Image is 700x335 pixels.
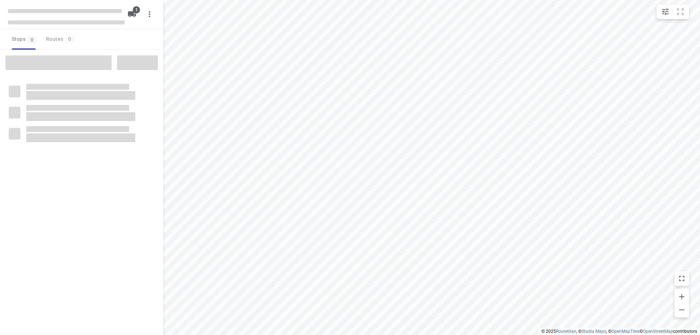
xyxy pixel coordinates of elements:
[658,4,673,19] button: Map settings
[556,329,576,334] a: Routetitan
[643,329,673,334] a: OpenStreetMap
[582,329,606,334] a: Stadia Maps
[611,329,639,334] a: OpenMapTiles
[541,329,697,334] li: © 2025 , © , © © contributors
[657,4,689,19] div: small contained button group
